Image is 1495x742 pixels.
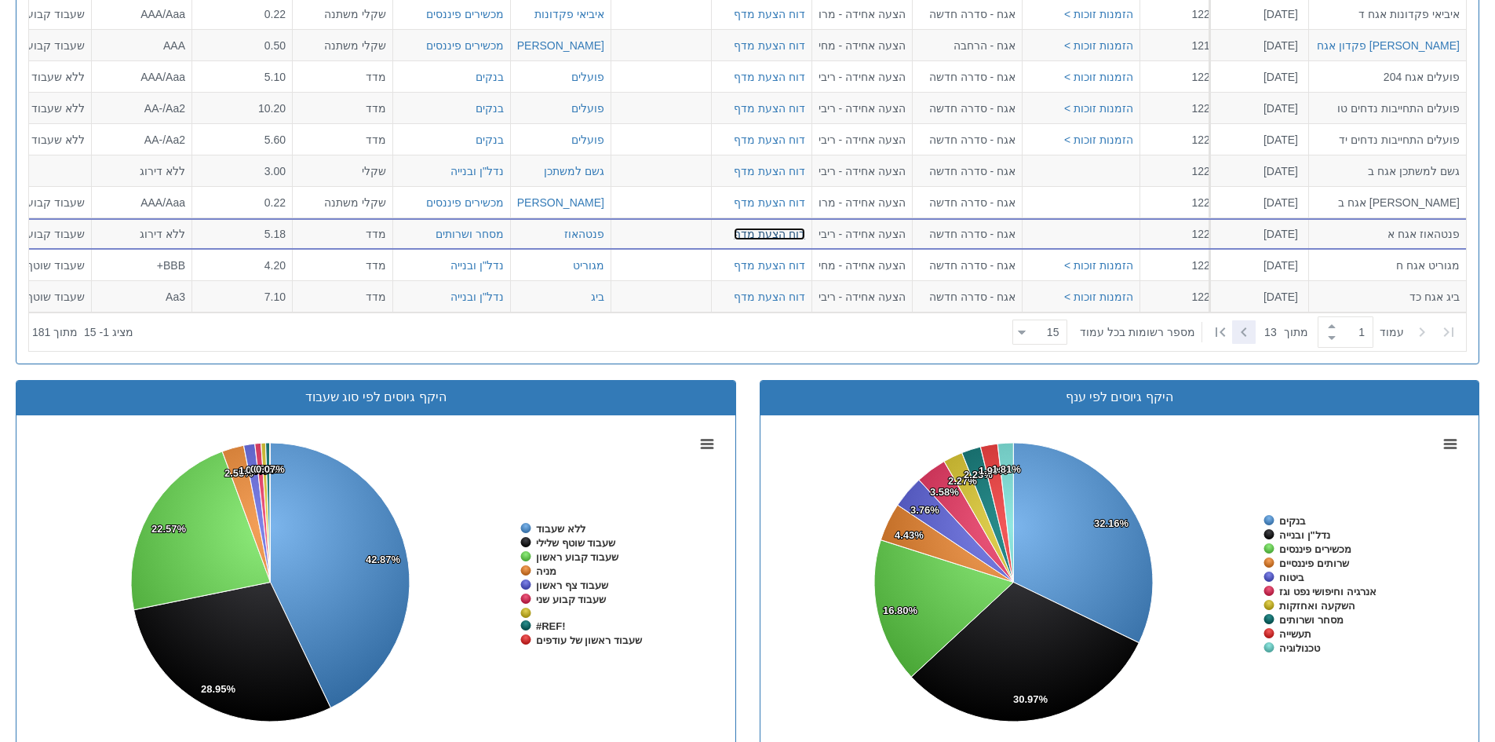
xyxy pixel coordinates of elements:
div: [DATE] [1216,101,1298,116]
tspan: ללא שעבוד [536,523,585,535]
div: שקלי [299,163,386,179]
tspan: השקעה ואחזקות [1279,600,1355,612]
div: אגח - סדרה חדשה [919,195,1016,210]
span: ‏מספר רשומות בכל עמוד [1080,324,1195,340]
tspan: בנקים [1279,515,1306,527]
tspan: 2.55% [224,467,253,479]
div: 5.60 [199,132,286,148]
button: פועלים [571,132,604,148]
div: הצעה אחידה - מרווח [819,6,906,22]
div: היקף גיוסים לפי ענף [772,389,1468,407]
div: פנטהאוז אגח א [1315,226,1460,242]
div: גשם למשתכן אגח ב [1315,163,1460,179]
div: אגח - סדרה חדשה [919,289,1016,305]
div: 1227719 [1147,6,1234,22]
tspan: אנרגיה וחיפושי נפט וגז [1279,586,1376,598]
div: פועלים התחייבות נדחים טו [1315,101,1460,116]
button: הזמנות זוכות > [1064,258,1133,273]
div: 4.20 [199,258,286,273]
tspan: 4.43% [895,529,924,541]
div: [DATE] [1216,69,1298,85]
div: 0.50 [199,38,286,53]
tspan: 1.30% [239,465,268,477]
div: [DATE] [1216,226,1298,242]
button: מכשירים פיננסים [426,195,504,210]
button: מגוריט [573,258,604,273]
button: גשם למשתכן [544,163,604,179]
div: מדד [299,69,386,85]
tspan: שעבוד צף ראשון [536,579,609,591]
button: פנטהאוז [564,226,604,242]
div: [PERSON_NAME] אגח ב [1315,195,1460,210]
div: AAA/Aaa [98,195,185,210]
div: ללא דירוג [98,226,185,242]
div: 10.20 [199,101,286,116]
span: 13 [1264,324,1284,340]
button: פועלים [571,101,604,116]
tspan: מניה [536,565,556,577]
div: ללא דירוג [98,163,185,179]
tspan: שעבוד קבוע ראשון [536,551,619,563]
div: איביאי פקדונות אגח ד [1315,6,1460,22]
div: 3.00 [199,163,286,179]
a: דוח הצעת מדף [734,8,805,20]
div: 0.22 [199,195,286,210]
div: מדד [299,226,386,242]
button: הזמנות זוכות > [1064,6,1133,22]
a: דוח הצעת מדף [734,133,805,146]
tspan: 0.07% [256,463,285,475]
tspan: 2.23% [964,469,993,481]
button: נדל"ן ובנייה [450,289,504,305]
tspan: 16.80% [883,605,918,616]
div: פועלים אגח 204 [1315,69,1460,85]
a: דוח הצעת מדף [734,71,805,83]
tspan: 3.58% [930,486,959,498]
button: ביג [591,289,604,305]
div: AA-/Aa2 [98,101,185,116]
div: AAA [98,38,185,53]
button: מסחר ושרותים [436,226,504,242]
tspan: 28.95% [201,683,236,695]
div: 1227453 [1147,69,1234,85]
div: [DATE] [1216,289,1298,305]
button: הזמנות זוכות > [1064,38,1133,53]
tspan: תעשייה [1279,628,1311,640]
div: אגח - סדרה חדשה [919,101,1016,116]
button: בנקים [476,69,504,85]
div: [DATE] [1216,38,1298,53]
div: [PERSON_NAME] פקדון אגח ג [1309,38,1460,53]
button: הזמנות זוכות > [1064,101,1133,116]
div: 5.18 [199,226,286,242]
div: BBB+ [98,258,185,273]
a: דוח הצעת מדף [734,259,805,272]
tspan: שעבוד ראשון של עודפים [536,634,643,646]
button: הזמנות זוכות > [1064,69,1133,85]
div: 1227032 [1147,289,1234,305]
div: נדל"ן ובנייה [450,258,504,273]
tspan: מסחר ושרותים [1279,614,1344,626]
div: אגח - סדרה חדשה [919,132,1016,148]
tspan: 3.76% [910,504,939,516]
div: AAA/Aaa [98,6,185,22]
button: מכשירים פיננסים [426,6,504,22]
div: מדד [299,101,386,116]
button: בנקים [476,101,504,116]
div: אגח - הרחבה [919,38,1016,53]
tspan: נדל"ן ובנייה [1279,529,1330,541]
div: ‏ מתוך [1006,315,1463,349]
div: שקלי משתנה [299,195,386,210]
div: [DATE] [1216,258,1298,273]
tspan: #REF! [536,620,566,632]
button: [PERSON_NAME] [514,195,604,210]
tspan: 2.27% [948,475,977,487]
div: [DATE] [1216,132,1298,148]
div: 1227305 [1147,163,1234,179]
